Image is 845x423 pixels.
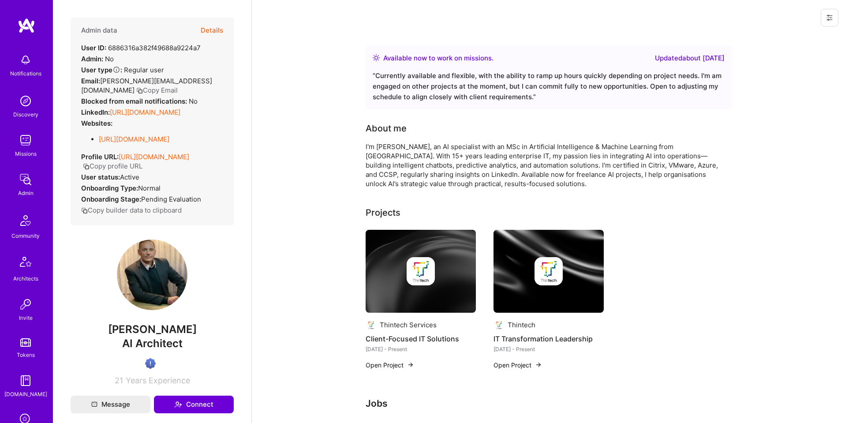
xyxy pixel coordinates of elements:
[174,401,182,408] i: icon Connect
[81,26,117,34] h4: Admin data
[81,207,88,214] i: icon Copy
[18,18,35,34] img: logo
[81,173,120,181] strong: User status:
[81,97,198,106] div: No
[112,66,120,74] i: Help
[81,108,110,116] strong: LinkedIn:
[83,163,90,170] i: icon Copy
[535,257,563,285] img: Company logo
[366,360,414,370] button: Open Project
[20,338,31,347] img: tokens
[81,66,122,74] strong: User type :
[91,401,97,408] i: icon Mail
[18,188,34,198] div: Admin
[136,87,143,94] i: icon Copy
[366,230,476,313] img: cover
[122,337,183,350] span: AI Architect
[494,360,542,370] button: Open Project
[373,71,725,102] div: “ Currently available and flexible, with the ability to ramp up hours quickly depending on projec...
[380,320,437,329] div: Thintech Services
[494,230,604,313] img: cover
[15,210,36,231] img: Community
[11,231,40,240] div: Community
[154,396,234,413] button: Connect
[81,77,100,85] strong: Email:
[81,153,119,161] strong: Profile URL:
[366,398,732,409] h3: Jobs
[145,358,156,369] img: High Potential User
[4,389,47,399] div: [DOMAIN_NAME]
[17,51,34,69] img: bell
[13,110,38,119] div: Discovery
[83,161,142,171] button: Copy profile URL
[117,240,187,310] img: User Avatar
[138,184,161,192] span: normal
[494,320,504,330] img: Company logo
[110,108,180,116] a: [URL][DOMAIN_NAME]
[81,206,182,215] button: Copy builder data to clipboard
[17,131,34,149] img: teamwork
[494,344,604,354] div: [DATE] - Present
[373,54,380,61] img: Availability
[366,206,400,219] div: Projects
[81,65,164,75] div: Regular user
[81,55,103,63] strong: Admin:
[17,350,35,359] div: Tokens
[81,77,212,94] span: [PERSON_NAME][EMAIL_ADDRESS][DOMAIN_NAME]
[17,296,34,313] img: Invite
[81,97,189,105] strong: Blocked from email notifications:
[15,149,37,158] div: Missions
[13,274,38,283] div: Architects
[17,372,34,389] img: guide book
[141,195,201,203] span: Pending Evaluation
[17,92,34,110] img: discovery
[81,195,141,203] strong: Onboarding Stage:
[126,376,190,385] span: Years Experience
[366,344,476,354] div: [DATE] - Present
[119,153,189,161] a: [URL][DOMAIN_NAME]
[17,171,34,188] img: admin teamwork
[19,313,33,322] div: Invite
[494,333,604,344] h4: IT Transformation Leadership
[201,18,223,43] button: Details
[407,361,414,368] img: arrow-right
[99,135,169,143] a: [URL][DOMAIN_NAME]
[115,376,123,385] span: 21
[136,86,178,95] button: Copy Email
[535,361,542,368] img: arrow-right
[383,53,494,64] div: Available now to work on missions .
[81,43,201,52] div: 6886316a382f49688a9224a7
[366,122,407,135] div: About me
[81,119,112,127] strong: Websites:
[508,320,535,329] div: Thintech
[81,44,106,52] strong: User ID:
[71,396,150,413] button: Message
[120,173,139,181] span: Active
[407,257,435,285] img: Company logo
[366,333,476,344] h4: Client-Focused IT Solutions
[366,320,376,330] img: Company logo
[81,54,114,64] div: No
[71,323,234,336] span: [PERSON_NAME]
[81,184,138,192] strong: Onboarding Type:
[15,253,36,274] img: Architects
[10,69,41,78] div: Notifications
[655,53,725,64] div: Updated about [DATE]
[366,142,718,188] div: I'm [PERSON_NAME], an AI specialist with an MSc in Artificial Intelligence & Machine Learning fro...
